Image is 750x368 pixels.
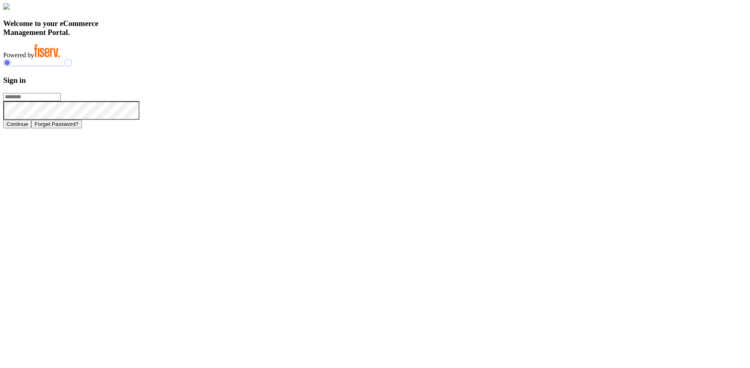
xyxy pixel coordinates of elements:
[3,76,747,85] h3: Sign in
[3,120,31,128] button: Continue
[31,120,81,128] button: Forget Password?
[3,19,747,37] h3: Welcome to your eCommerce Management Portal.
[3,52,34,58] span: Powered by
[3,3,10,10] img: card_Illustration.svg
